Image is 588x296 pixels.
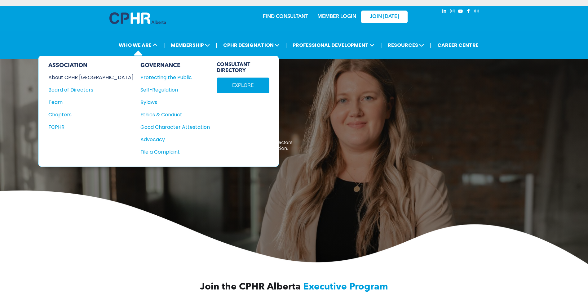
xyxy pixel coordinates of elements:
li: | [285,39,287,52]
span: JOIN [DATE] [370,14,399,20]
span: Executive Program [303,282,388,292]
a: EXPLORE [217,78,269,93]
a: JOIN [DATE] [361,11,408,23]
a: Protecting the Public [140,74,210,81]
div: GOVERNANCE [140,62,210,69]
a: CAREER CENTRE [435,39,480,51]
a: Social network [473,8,480,16]
a: Bylaws [140,98,210,106]
div: Team [48,98,125,106]
a: File a Complaint [140,148,210,156]
a: Good Character Attestation [140,123,210,131]
div: ASSOCIATION [48,62,134,69]
li: | [216,39,217,52]
div: Good Character Attestation [140,123,203,131]
li: | [430,39,431,52]
div: About CPHR [GEOGRAPHIC_DATA] [48,74,125,81]
a: facebook [465,8,472,16]
a: MEMBER LOGIN [317,14,356,19]
span: CONSULTANT DIRECTORY [217,62,269,74]
span: RESOURCES [386,39,426,51]
div: File a Complaint [140,148,203,156]
img: A blue and white logo for cp alberta [109,12,166,24]
a: Self-Regulation [140,86,210,94]
div: Ethics & Conduct [140,111,203,119]
a: youtube [457,8,464,16]
a: Chapters [48,111,134,119]
a: Board of Directors [48,86,134,94]
a: FIND CONSULTANT [263,14,308,19]
div: Chapters [48,111,125,119]
span: Join the CPHR Alberta [200,282,301,292]
div: Board of Directors [48,86,125,94]
span: PROFESSIONAL DEVELOPMENT [291,39,376,51]
div: FCPHR [48,123,125,131]
span: WHO WE ARE [117,39,159,51]
span: CPHR DESIGNATION [221,39,281,51]
li: | [163,39,165,52]
div: Protecting the Public [140,74,203,81]
a: About CPHR [GEOGRAPHIC_DATA] [48,74,134,81]
a: Ethics & Conduct [140,111,210,119]
a: Team [48,98,134,106]
li: | [380,39,382,52]
div: Bylaws [140,98,203,106]
a: instagram [449,8,456,16]
a: FCPHR [48,123,134,131]
a: linkedin [441,8,448,16]
span: MEMBERSHIP [169,39,212,51]
div: Self-Regulation [140,86,203,94]
div: Advocacy [140,136,203,143]
a: Advocacy [140,136,210,143]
